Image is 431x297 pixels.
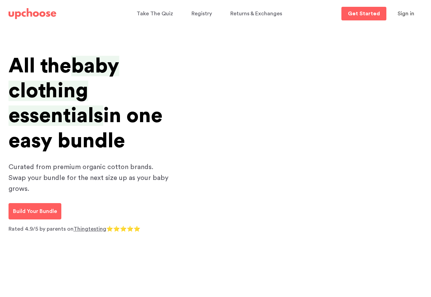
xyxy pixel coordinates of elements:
[389,7,423,20] button: Sign in
[74,226,106,232] a: Thingtesting
[9,7,56,21] a: UpChoose
[9,105,163,151] span: in one easy bundle
[9,8,56,19] img: UpChoose
[230,7,284,20] a: Returns & Exchanges
[191,11,212,16] span: Registry
[9,203,61,219] a: Build Your Bundle
[9,162,172,194] p: Curated from premium organic cotton brands. Swap your bundle for the next size up as your baby gr...
[137,7,175,20] a: Take The Quiz
[9,226,74,232] span: Rated 4.9/5 by parents on
[191,7,214,20] a: Registry
[341,7,386,20] a: Get Started
[9,56,71,76] span: All the
[9,56,119,126] span: baby clothing essentials
[230,11,282,16] span: Returns & Exchanges
[398,11,414,16] span: Sign in
[106,226,140,232] span: ⭐⭐⭐⭐⭐
[137,11,173,16] span: Take The Quiz
[13,207,57,215] p: Build Your Bundle
[348,11,380,16] p: Get Started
